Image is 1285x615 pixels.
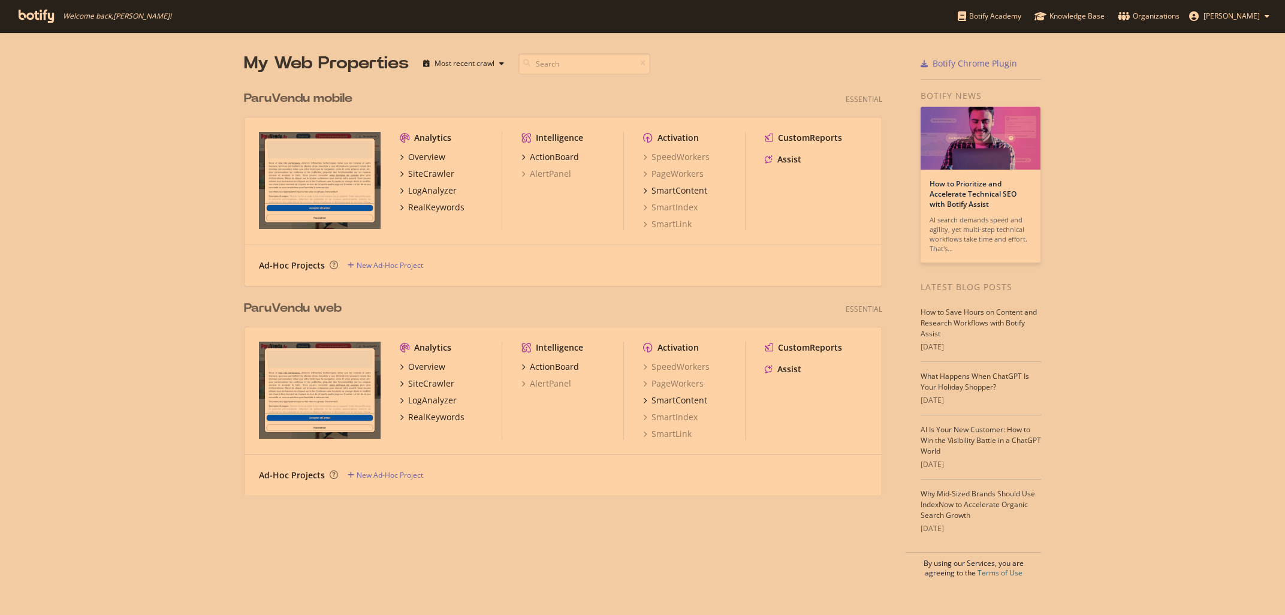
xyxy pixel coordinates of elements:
[651,394,707,406] div: SmartContent
[408,201,464,213] div: RealKeywords
[921,489,1035,520] a: Why Mid-Sized Brands Should Use IndexNow to Accelerate Organic Search Growth
[921,89,1041,103] div: Botify news
[400,378,454,390] a: SiteCrawler
[244,90,352,107] div: ParuVendu mobile
[400,394,457,406] a: LogAnalyzer
[921,107,1040,170] img: How to Prioritize and Accelerate Technical SEO with Botify Assist
[408,394,457,406] div: LogAnalyzer
[846,304,882,314] div: Essential
[259,469,325,481] div: Ad-Hoc Projects
[643,428,692,440] a: SmartLink
[244,76,892,495] div: grid
[63,11,171,21] span: Welcome back, [PERSON_NAME] !
[521,151,579,163] a: ActionBoard
[643,185,707,197] a: SmartContent
[765,363,801,375] a: Assist
[1118,10,1180,22] div: Organizations
[1203,11,1260,21] span: Sabrina Colmant
[765,342,842,354] a: CustomReports
[244,90,357,107] a: ParuVendu mobile
[530,361,579,373] div: ActionBoard
[435,60,494,67] div: Most recent crawl
[357,260,423,270] div: New Ad-Hoc Project
[921,281,1041,294] div: Latest Blog Posts
[921,371,1029,392] a: What Happens When ChatGPT Is Your Holiday Shopper?
[778,342,842,354] div: CustomReports
[414,342,451,354] div: Analytics
[921,523,1041,534] div: [DATE]
[400,151,445,163] a: Overview
[921,395,1041,406] div: [DATE]
[765,132,842,144] a: CustomReports
[521,378,571,390] a: AlertPanel
[933,58,1017,70] div: Botify Chrome Plugin
[657,132,699,144] div: Activation
[958,10,1021,22] div: Botify Academy
[400,411,464,423] a: RealKeywords
[357,470,423,480] div: New Ad-Hoc Project
[765,153,801,165] a: Assist
[643,218,692,230] a: SmartLink
[414,132,451,144] div: Analytics
[643,201,698,213] a: SmartIndex
[930,215,1031,254] div: AI search demands speed and agility, yet multi-step technical workflows take time and effort. Tha...
[930,179,1016,209] a: How to Prioritize and Accelerate Technical SEO with Botify Assist
[777,153,801,165] div: Assist
[400,201,464,213] a: RealKeywords
[408,361,445,373] div: Overview
[400,185,457,197] a: LogAnalyzer
[846,94,882,104] div: Essential
[518,53,650,74] input: Search
[244,52,409,76] div: My Web Properties
[643,411,698,423] a: SmartIndex
[536,132,583,144] div: Intelligence
[643,151,710,163] a: SpeedWorkers
[244,300,346,317] a: ParuVendu web
[418,54,509,73] button: Most recent crawl
[978,568,1022,578] a: Terms of Use
[536,342,583,354] div: Intelligence
[778,132,842,144] div: CustomReports
[259,132,381,229] img: www.paruvendu.fr
[921,58,1017,70] a: Botify Chrome Plugin
[408,411,464,423] div: RealKeywords
[1180,7,1279,26] button: [PERSON_NAME]
[244,300,342,317] div: ParuVendu web
[643,168,704,180] a: PageWorkers
[643,394,707,406] a: SmartContent
[643,361,710,373] a: SpeedWorkers
[400,361,445,373] a: Overview
[408,168,454,180] div: SiteCrawler
[348,470,423,480] a: New Ad-Hoc Project
[906,552,1041,578] div: By using our Services, you are agreeing to the
[521,168,571,180] a: AlertPanel
[530,151,579,163] div: ActionBoard
[777,363,801,375] div: Assist
[400,168,454,180] a: SiteCrawler
[408,378,454,390] div: SiteCrawler
[657,342,699,354] div: Activation
[1034,10,1105,22] div: Knowledge Base
[921,307,1037,339] a: How to Save Hours on Content and Research Workflows with Botify Assist
[921,342,1041,352] div: [DATE]
[348,260,423,270] a: New Ad-Hoc Project
[921,424,1041,456] a: AI Is Your New Customer: How to Win the Visibility Battle in a ChatGPT World
[408,151,445,163] div: Overview
[259,260,325,272] div: Ad-Hoc Projects
[408,185,457,197] div: LogAnalyzer
[259,342,381,439] img: www.paruvendu.fr
[521,361,579,373] a: ActionBoard
[921,459,1041,470] div: [DATE]
[651,185,707,197] div: SmartContent
[643,378,704,390] a: PageWorkers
